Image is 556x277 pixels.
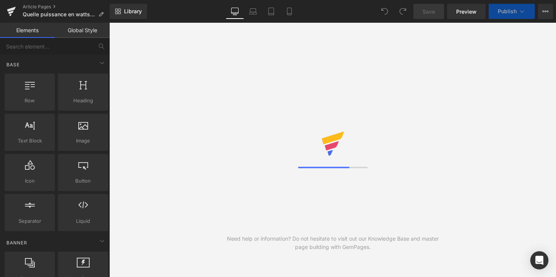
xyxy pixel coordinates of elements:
div: Need help or information? Do not hesitate to visit out our Knowledge Base and master page buildin... [221,235,444,251]
span: Text Block [7,137,53,145]
span: Save [422,8,435,16]
span: Quelle puissance en watts faut-il pour un vélo électrique ? [23,11,95,17]
span: Liquid [60,217,106,225]
span: Image [60,137,106,145]
span: Button [60,177,106,185]
button: Undo [377,4,392,19]
span: Separator [7,217,53,225]
span: Library [124,8,142,15]
span: Heading [60,97,106,105]
span: Preview [456,8,477,16]
a: Article Pages [23,4,110,10]
span: Row [7,97,53,105]
a: New Library [110,4,147,19]
a: Desktop [226,4,244,19]
button: Publish [489,4,535,19]
span: Icon [7,177,53,185]
span: Publish [498,8,517,14]
a: Mobile [280,4,298,19]
a: Preview [447,4,486,19]
span: Base [6,61,20,68]
button: Redo [395,4,410,19]
a: Tablet [262,4,280,19]
button: More [538,4,553,19]
div: Open Intercom Messenger [530,251,548,269]
a: Global Style [55,23,110,38]
a: Laptop [244,4,262,19]
span: Banner [6,239,28,246]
